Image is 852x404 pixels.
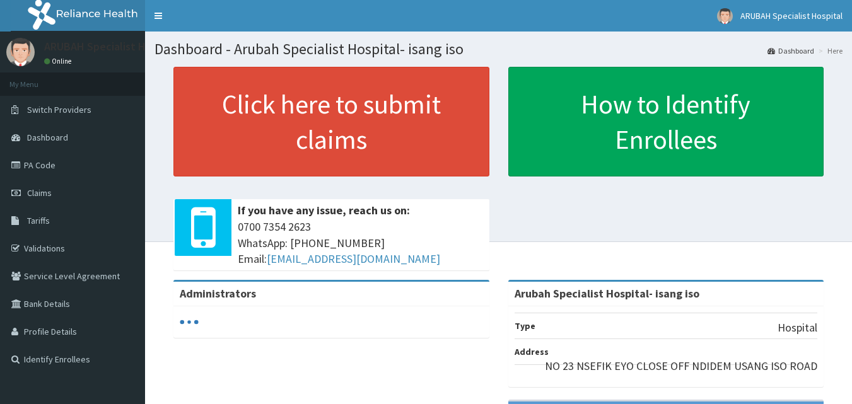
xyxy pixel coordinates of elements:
[180,286,256,301] b: Administrators
[515,320,535,332] b: Type
[515,286,699,301] strong: Arubah Specialist Hospital- isang iso
[173,67,489,176] a: Click here to submit claims
[815,45,843,56] li: Here
[778,320,817,336] p: Hospital
[27,104,91,115] span: Switch Providers
[155,41,843,57] h1: Dashboard - Arubah Specialist Hospital- isang iso
[515,346,549,357] b: Address
[44,41,180,52] p: ARUBAH Specialist Hospital
[740,10,843,21] span: ARUBAH Specialist Hospital
[508,67,824,176] a: How to Identify Enrollees
[267,251,440,266] a: [EMAIL_ADDRESS][DOMAIN_NAME]
[238,219,483,267] span: 0700 7354 2623 WhatsApp: [PHONE_NUMBER] Email:
[767,45,814,56] a: Dashboard
[545,358,817,374] p: NO 23 NSEFIK EYO CLOSE OFF NDIDEM USANG ISO ROAD
[27,187,52,199] span: Claims
[6,38,35,66] img: User Image
[27,132,68,143] span: Dashboard
[717,8,733,24] img: User Image
[27,215,50,226] span: Tariffs
[238,203,410,217] b: If you have any issue, reach us on:
[180,313,199,332] svg: audio-loading
[44,57,74,66] a: Online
